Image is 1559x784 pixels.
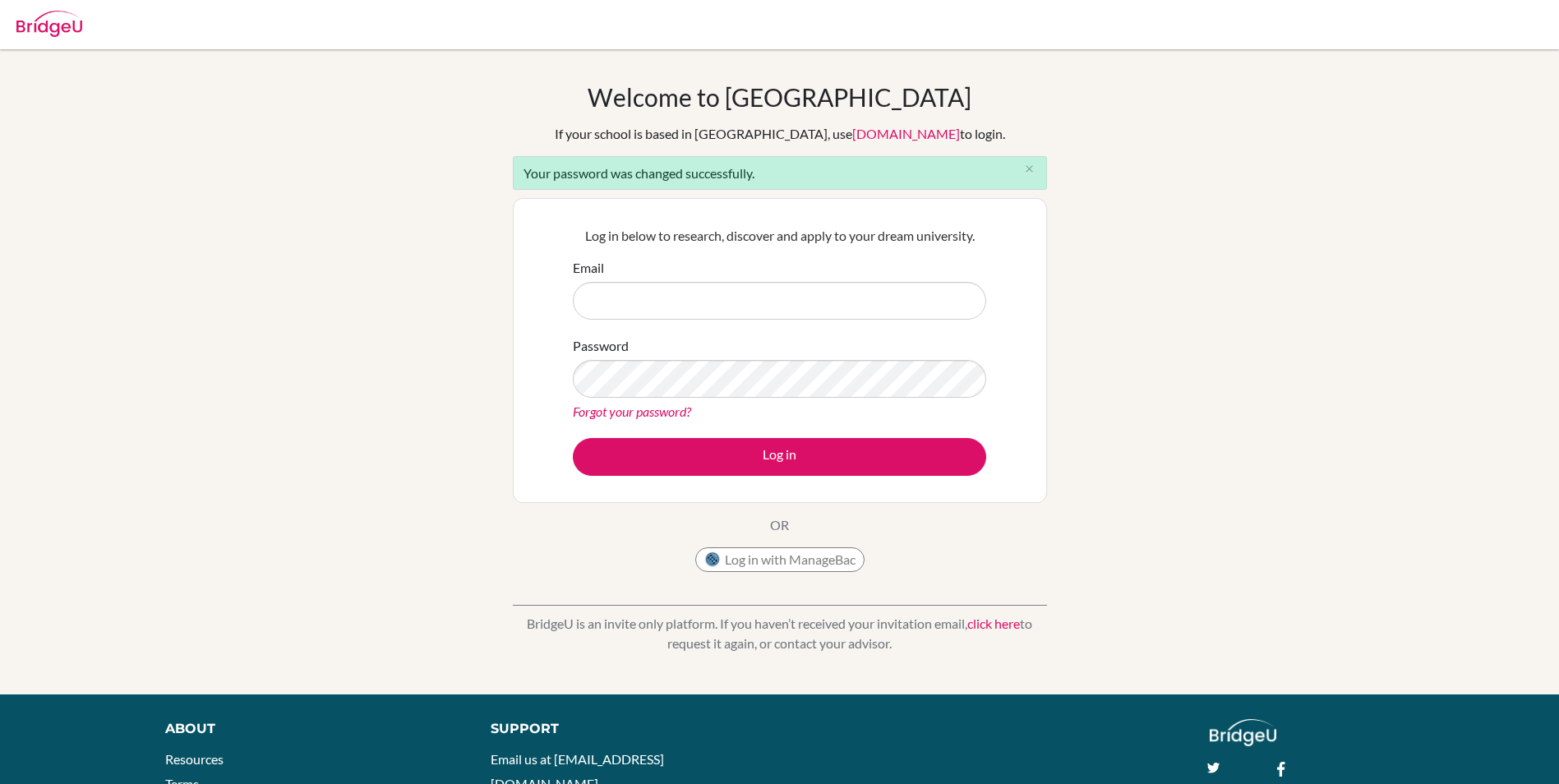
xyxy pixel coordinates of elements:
button: Log in with ManageBac [695,547,865,572]
h1: Welcome to [GEOGRAPHIC_DATA] [588,82,971,112]
a: click here [967,616,1020,631]
button: Log in [573,438,986,476]
a: [DOMAIN_NAME] [852,126,960,141]
i: close [1023,163,1035,175]
p: OR [770,515,789,535]
button: Close [1013,157,1046,182]
label: Email [573,258,604,278]
a: Forgot your password? [573,404,691,419]
label: Password [573,336,629,356]
div: Your password was changed successfully. [513,156,1047,190]
div: Support [491,719,760,739]
p: Log in below to research, discover and apply to your dream university. [573,226,986,246]
img: logo_white@2x-f4f0deed5e89b7ecb1c2cc34c3e3d731f90f0f143d5ea2071677605dd97b5244.png [1210,719,1276,746]
img: Bridge-U [16,11,82,37]
div: About [165,719,454,739]
div: If your school is based in [GEOGRAPHIC_DATA], use to login. [555,124,1005,144]
p: BridgeU is an invite only platform. If you haven’t received your invitation email, to request it ... [513,614,1047,653]
a: Resources [165,751,224,767]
